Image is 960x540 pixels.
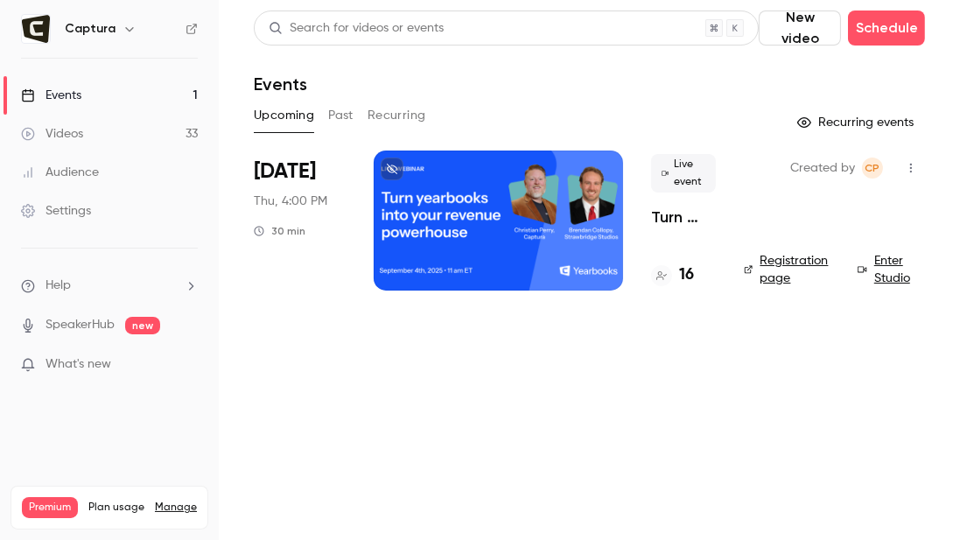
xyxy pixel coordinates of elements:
[22,497,78,518] span: Premium
[328,102,354,130] button: Past
[269,19,444,38] div: Search for videos or events
[21,87,81,104] div: Events
[254,158,316,186] span: [DATE]
[790,158,855,179] span: Created by
[177,357,198,373] iframe: Noticeable Trigger
[862,158,883,179] span: Claudia Platzer
[21,164,99,181] div: Audience
[155,501,197,515] a: Manage
[744,252,837,287] a: Registration page
[679,263,694,287] h4: 16
[125,317,160,334] span: new
[21,125,83,143] div: Videos
[21,277,198,295] li: help-dropdown-opener
[865,158,880,179] span: CP
[88,501,144,515] span: Plan usage
[858,252,925,287] a: Enter Studio
[254,224,305,238] div: 30 min
[46,316,115,334] a: SpeakerHub
[65,20,116,38] h6: Captura
[21,202,91,220] div: Settings
[46,277,71,295] span: Help
[651,207,716,228] a: Turn yearbooks into your revenue powerhouse
[254,102,314,130] button: Upcoming
[651,154,716,193] span: Live event
[651,263,694,287] a: 16
[254,151,346,291] div: Sep 4 Thu, 4:00 PM (Europe/London)
[22,15,50,43] img: Captura
[848,11,925,46] button: Schedule
[46,355,111,374] span: What's new
[254,193,327,210] span: Thu, 4:00 PM
[789,109,925,137] button: Recurring events
[254,74,307,95] h1: Events
[759,11,841,46] button: New video
[368,102,426,130] button: Recurring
